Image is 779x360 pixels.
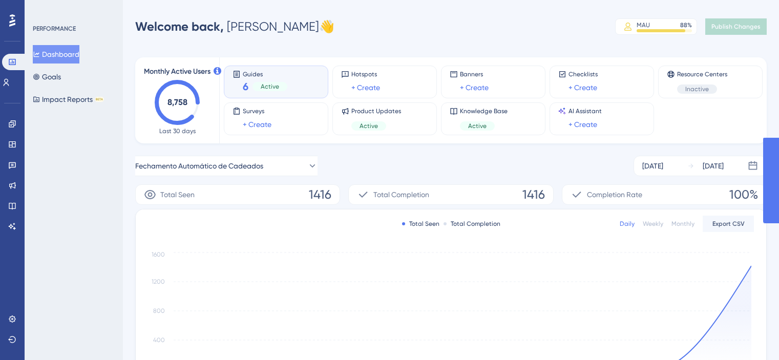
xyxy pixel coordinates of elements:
[643,220,663,228] div: Weekly
[243,107,271,115] span: Surveys
[587,188,642,201] span: Completion Rate
[243,118,271,131] a: + Create
[460,70,489,78] span: Banners
[569,81,597,94] a: + Create
[729,186,758,203] span: 100%
[351,70,380,78] span: Hotspots
[153,307,165,314] tspan: 800
[33,68,61,86] button: Goals
[135,156,318,176] button: Fechamento Automático de Cadeados
[703,160,724,172] div: [DATE]
[522,186,545,203] span: 1416
[135,160,263,172] span: Fechamento Automático de Cadeados
[680,21,692,29] div: 88 %
[402,220,439,228] div: Total Seen
[711,23,761,31] span: Publish Changes
[309,186,331,203] span: 1416
[33,45,79,63] button: Dashboard
[705,18,767,35] button: Publish Changes
[135,18,334,35] div: [PERSON_NAME] 👋
[703,216,754,232] button: Export CSV
[671,220,694,228] div: Monthly
[33,25,76,33] div: PERFORMANCE
[243,70,287,77] span: Guides
[444,220,500,228] div: Total Completion
[460,107,508,115] span: Knowledge Base
[160,188,195,201] span: Total Seen
[637,21,650,29] div: MAU
[153,336,165,344] tspan: 400
[351,107,401,115] span: Product Updates
[677,70,727,78] span: Resource Centers
[152,251,165,258] tspan: 1600
[95,97,104,102] div: BETA
[620,220,635,228] div: Daily
[261,82,279,91] span: Active
[685,85,709,93] span: Inactive
[152,278,165,285] tspan: 1200
[33,90,104,109] button: Impact ReportsBETA
[460,81,489,94] a: + Create
[642,160,663,172] div: [DATE]
[468,122,487,130] span: Active
[135,19,224,34] span: Welcome back,
[569,118,597,131] a: + Create
[712,220,745,228] span: Export CSV
[243,79,248,94] span: 6
[569,70,598,78] span: Checklists
[159,127,196,135] span: Last 30 days
[569,107,602,115] span: AI Assistant
[351,81,380,94] a: + Create
[360,122,378,130] span: Active
[144,66,210,78] span: Monthly Active Users
[167,97,187,107] text: 8,758
[736,320,767,350] iframe: UserGuiding AI Assistant Launcher
[373,188,429,201] span: Total Completion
